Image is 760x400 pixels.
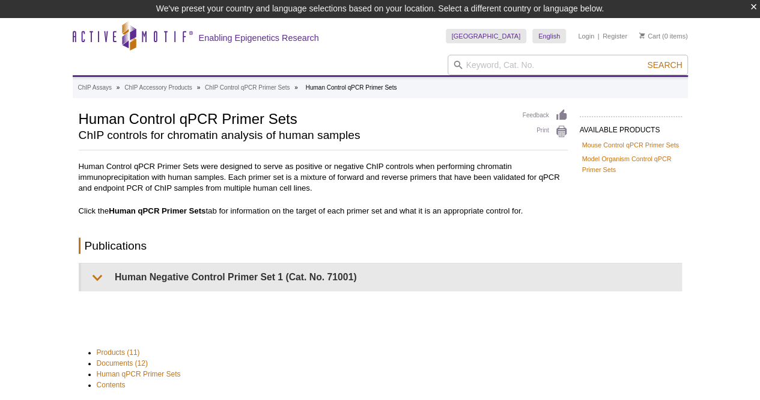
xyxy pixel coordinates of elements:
h2: ChIP controls for chromatin analysis of human samples [79,130,511,141]
p: Click the tab for information on the target of each primer set and what it is an appropriate cont... [79,206,682,217]
h2: AVAILABLE PRODUCTS [580,116,682,138]
h4: Human Negative Control Primer Set 1 (Cat. No. 71001) [81,263,681,291]
a: Products (11) [97,347,140,358]
a: Feedback [523,109,568,122]
span: Search [647,60,682,70]
a: Contents [97,380,126,390]
img: Your Cart [639,32,645,38]
li: » [294,84,298,91]
li: | [598,29,600,43]
a: Human qPCR Primer Sets [97,369,181,380]
input: Keyword, Cat. No. [448,55,688,75]
li: Human Control qPCR Primer Sets [306,84,397,91]
li: » [197,84,201,91]
a: Login [578,32,594,40]
a: Model Organism Control qPCR Primer Sets [582,153,679,175]
a: Mouse Control qPCR Primer Sets [582,140,679,150]
a: Register [603,32,627,40]
button: Search [643,60,686,70]
a: ChIP Control qPCR Primer Sets [205,82,290,93]
a: ChIP Accessory Products [124,82,192,93]
li: (0 items) [639,29,688,43]
b: Human qPCR Primer Sets [109,206,205,215]
h1: Human Control qPCR Primer Sets [79,109,511,127]
a: [GEOGRAPHIC_DATA] [446,29,527,43]
a: Cart [639,32,660,40]
a: English [532,29,566,43]
h2: Publications [79,238,682,254]
p: Human Control qPCR Primer Sets were designed to serve as positive or negative ChIP controls when ... [79,158,682,194]
li: » [117,84,120,91]
a: Documents (12) [97,358,148,369]
h2: Enabling Epigenetics Research [199,32,319,43]
a: Print [523,125,568,138]
a: ChIP Assays [78,82,112,93]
